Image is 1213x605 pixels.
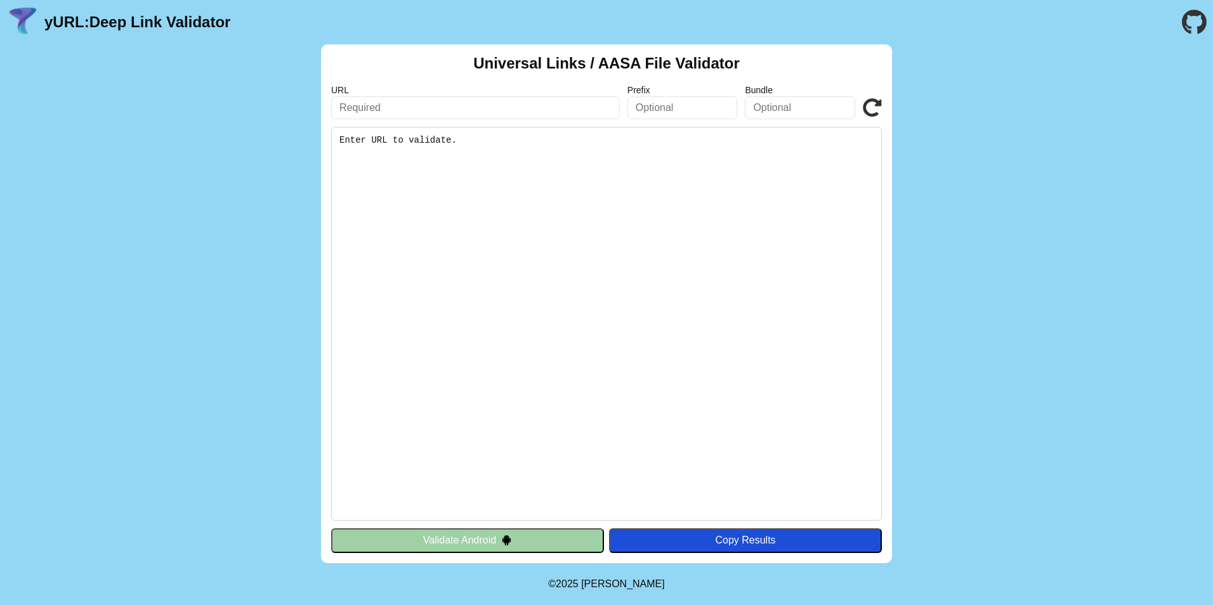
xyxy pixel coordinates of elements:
[745,85,855,95] label: Bundle
[627,85,738,95] label: Prefix
[745,96,855,119] input: Optional
[331,127,882,521] pre: Enter URL to validate.
[331,96,620,119] input: Required
[615,535,875,546] div: Copy Results
[581,578,665,589] a: Michael Ibragimchayev's Personal Site
[473,55,740,72] h2: Universal Links / AASA File Validator
[44,13,230,31] a: yURL:Deep Link Validator
[627,96,738,119] input: Optional
[548,563,664,605] footer: ©
[331,85,620,95] label: URL
[331,528,604,552] button: Validate Android
[6,6,39,39] img: yURL Logo
[609,528,882,552] button: Copy Results
[501,535,512,545] img: droidIcon.svg
[556,578,579,589] span: 2025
